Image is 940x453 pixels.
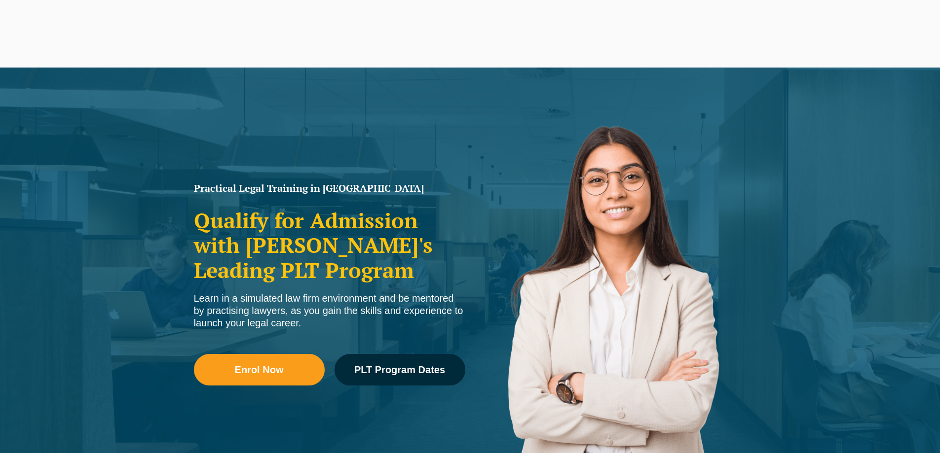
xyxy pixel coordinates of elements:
[335,354,465,385] a: PLT Program Dates
[194,354,325,385] a: Enrol Now
[194,292,465,329] div: Learn in a simulated law firm environment and be mentored by practising lawyers, as you gain the ...
[354,365,445,375] span: PLT Program Dates
[235,365,284,375] span: Enrol Now
[194,208,465,282] h2: Qualify for Admission with [PERSON_NAME]'s Leading PLT Program
[194,183,465,193] h1: Practical Legal Training in [GEOGRAPHIC_DATA]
